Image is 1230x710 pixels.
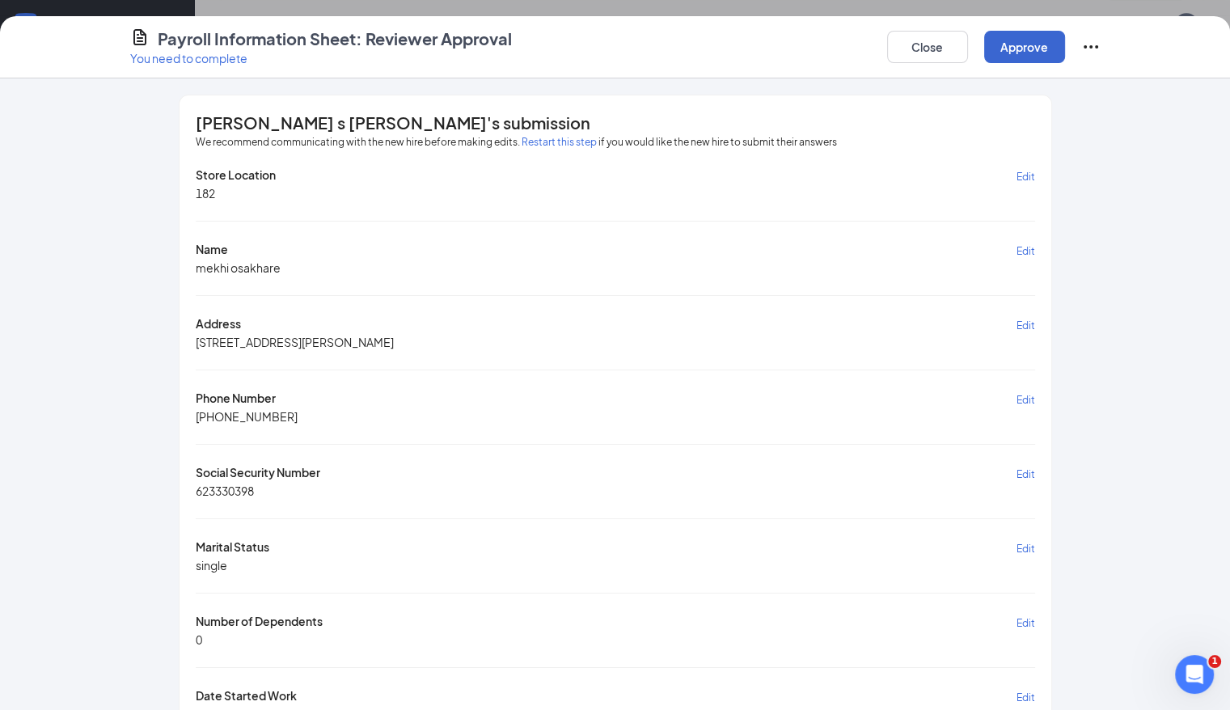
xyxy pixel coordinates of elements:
[1017,613,1035,632] button: Edit
[1017,543,1035,555] span: Edit
[196,539,269,557] span: Marital Status
[1017,464,1035,483] button: Edit
[1017,468,1035,480] span: Edit
[196,260,281,276] span: mekhi osakhare
[1081,37,1101,57] svg: Ellipses
[1175,655,1214,694] iframe: Intercom live chat
[984,31,1065,63] button: Approve
[196,115,590,131] span: [PERSON_NAME] s [PERSON_NAME]'s submission
[196,167,276,185] span: Store Location
[196,632,202,648] span: 0
[1017,687,1035,706] button: Edit
[130,50,512,66] p: You need to complete
[1017,394,1035,406] span: Edit
[1017,315,1035,334] button: Edit
[1017,171,1035,183] span: Edit
[196,241,228,260] span: Name
[1017,241,1035,260] button: Edit
[1017,245,1035,257] span: Edit
[196,613,323,632] span: Number of Dependents
[196,483,254,499] span: 623330398
[196,390,276,408] span: Phone Number
[196,185,215,201] span: 182
[1017,167,1035,185] button: Edit
[887,31,968,63] button: Close
[158,27,512,50] h4: Payroll Information Sheet: Reviewer Approval
[1017,539,1035,557] button: Edit
[1017,319,1035,332] span: Edit
[522,134,597,150] button: Restart this step
[196,134,837,150] span: We recommend communicating with the new hire before making edits. if you would like the new hire ...
[196,464,320,483] span: Social Security Number
[196,687,297,706] span: Date Started Work
[1017,617,1035,629] span: Edit
[196,334,394,350] span: [STREET_ADDRESS][PERSON_NAME]
[130,27,150,47] svg: CustomFormIcon
[1017,390,1035,408] button: Edit
[196,557,227,573] span: single
[196,315,241,334] span: Address
[196,408,298,425] span: [PHONE_NUMBER]
[1208,655,1221,668] span: 1
[1017,691,1035,704] span: Edit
